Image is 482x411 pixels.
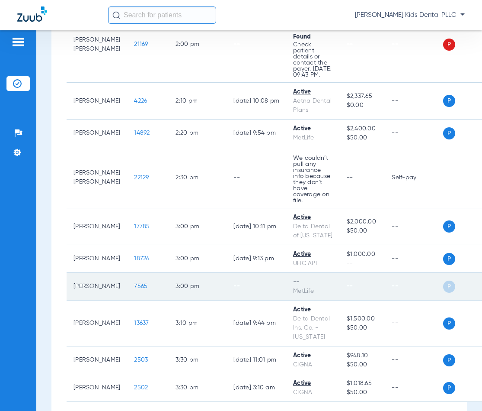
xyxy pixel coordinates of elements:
span: 13637 [134,320,149,326]
p: We couldn’t pull any insurance info because they don’t have coverage on file. [293,155,333,204]
div: Active [293,124,333,133]
td: 3:30 PM [169,346,227,374]
span: P [443,220,455,233]
td: [DATE] 9:54 PM [227,120,286,147]
span: [PERSON_NAME] Kids Dental PLLC [355,11,465,19]
td: [DATE] 11:01 PM [227,346,286,374]
span: 14892 [134,130,150,136]
td: 2:30 PM [169,147,227,208]
span: $2,000.00 [347,217,378,227]
td: 3:30 PM [169,374,227,402]
span: $0.00 [347,101,378,110]
span: -- [347,175,353,181]
div: -- [293,278,333,287]
td: 3:10 PM [169,301,227,346]
img: Zuub Logo [17,6,47,22]
td: [PERSON_NAME] [67,120,127,147]
span: $50.00 [347,227,378,236]
td: [DATE] 3:10 AM [227,374,286,402]
p: Check patient details or contact the payer. [DATE] 09:43 PM. [293,42,333,78]
td: -- [385,301,443,346]
td: 3:00 PM [169,273,227,301]
div: Active [293,250,333,259]
input: Search for patients [108,6,216,24]
div: Delta Dental of [US_STATE] [293,222,333,240]
td: -- [385,6,443,83]
span: $2,337.65 [347,92,378,101]
td: [PERSON_NAME] [PERSON_NAME] [67,147,127,208]
td: -- [385,120,443,147]
td: -- [227,6,286,83]
span: $50.00 [347,133,378,142]
td: [PERSON_NAME] [67,208,127,245]
td: [DATE] 9:13 PM [227,245,286,273]
td: -- [385,208,443,245]
span: $50.00 [347,360,378,369]
td: 2:10 PM [169,83,227,120]
td: [DATE] 10:11 PM [227,208,286,245]
td: 2:00 PM [169,6,227,83]
td: -- [227,273,286,301]
td: -- [385,245,443,273]
span: P [443,281,455,293]
img: hamburger-icon [11,37,25,47]
td: [DATE] 10:08 PM [227,83,286,120]
span: 18726 [134,256,149,262]
span: -- [347,259,378,268]
div: CIGNA [293,360,333,369]
span: -- [347,41,353,47]
span: P [443,253,455,265]
div: Active [293,213,333,222]
span: 17785 [134,223,150,230]
div: Active [293,87,333,97]
span: 2503 [134,357,148,363]
td: [PERSON_NAME] [67,273,127,301]
div: UHC API [293,259,333,268]
span: $948.10 [347,351,378,360]
td: [PERSON_NAME] [67,346,127,374]
span: $1,000.00 [347,250,378,259]
div: Active [293,379,333,388]
div: Aetna Dental Plans [293,97,333,115]
span: P [443,95,455,107]
div: MetLife [293,133,333,142]
span: 2502 [134,385,148,391]
span: P [443,39,455,51]
span: P [443,354,455,366]
span: $50.00 [347,324,378,333]
td: -- [227,147,286,208]
td: [DATE] 9:44 PM [227,301,286,346]
span: 7565 [134,283,147,289]
td: [PERSON_NAME] [67,83,127,120]
div: Delta Dental Ins. Co. - [US_STATE] [293,314,333,342]
span: $50.00 [347,388,378,397]
td: [PERSON_NAME] [67,301,127,346]
td: -- [385,346,443,374]
span: P [443,127,455,139]
iframe: Chat Widget [439,369,482,411]
div: CIGNA [293,388,333,397]
div: Active [293,351,333,360]
span: $1,500.00 [347,314,378,324]
td: -- [385,273,443,301]
span: 22129 [134,175,149,181]
span: -- [347,283,353,289]
td: 2:20 PM [169,120,227,147]
span: $1,018.65 [347,379,378,388]
img: Search Icon [112,11,120,19]
td: 3:00 PM [169,245,227,273]
span: Patient Not Found [293,25,326,40]
span: 4226 [134,98,147,104]
td: [PERSON_NAME] [67,374,127,402]
span: $2,400.00 [347,124,378,133]
span: P [443,317,455,330]
div: Active [293,305,333,314]
div: MetLife [293,287,333,296]
td: -- [385,374,443,402]
span: 21169 [134,41,148,47]
td: [PERSON_NAME] [PERSON_NAME] [67,6,127,83]
td: 3:00 PM [169,208,227,245]
td: -- [385,83,443,120]
td: Self-pay [385,147,443,208]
